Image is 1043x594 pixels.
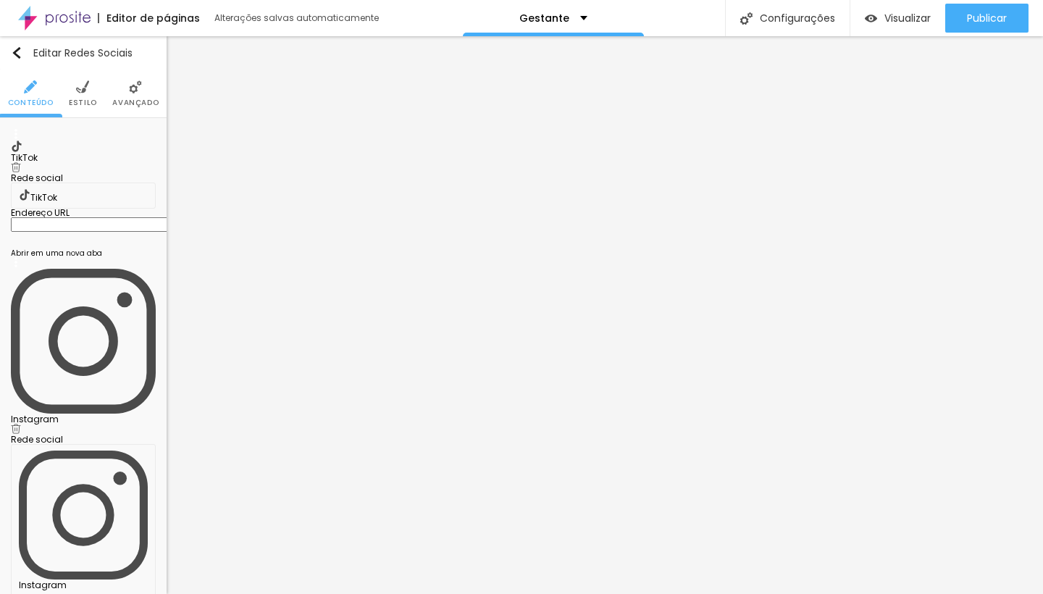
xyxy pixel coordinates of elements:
[11,129,21,139] img: Icone
[945,4,1029,33] button: Publicar
[98,13,200,23] div: Editor de páginas
[11,154,156,162] div: TikTok
[11,257,21,267] img: Icone
[884,12,931,24] span: Visualizar
[11,415,156,424] div: Instagram
[11,209,156,217] label: Endereço URL
[11,424,21,434] img: Icone
[11,172,63,184] span: Rede social
[24,80,37,93] img: Icone
[850,4,945,33] button: Visualizar
[69,99,97,106] span: Estilo
[214,14,381,22] div: Alterações salvas automaticamente
[129,80,142,93] img: Icone
[967,12,1007,24] span: Publicar
[167,36,1043,594] iframe: Editor
[11,269,156,414] img: Instagram
[11,250,156,257] div: Abrir em uma nova aba
[11,433,63,445] span: Rede social
[19,189,30,201] img: TikTok
[11,162,21,172] img: Icone
[19,451,148,580] img: Instagram
[865,12,877,25] img: view-1.svg
[19,189,148,202] div: TikTok
[11,141,22,152] img: TikTok
[740,12,753,25] img: Icone
[11,47,22,59] img: Icone
[8,99,54,106] span: Conteúdo
[76,80,89,93] img: Icone
[19,451,148,590] div: Instagram
[112,99,159,106] span: Avançado
[11,47,133,59] div: Editar Redes Sociais
[519,13,569,23] p: Gestante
